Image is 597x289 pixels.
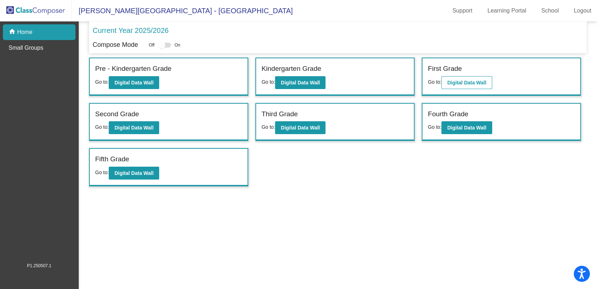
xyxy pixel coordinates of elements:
b: Digital Data Wall [281,80,320,85]
button: Digital Data Wall [275,76,326,89]
b: Digital Data Wall [114,125,153,131]
button: Digital Data Wall [441,76,492,89]
button: Digital Data Wall [441,121,492,134]
span: Go to: [261,124,275,130]
b: Digital Data Wall [114,80,153,85]
label: Fourth Grade [428,109,468,119]
label: First Grade [428,64,462,74]
span: On [175,42,180,48]
button: Digital Data Wall [109,76,159,89]
label: Kindergarten Grade [261,64,321,74]
span: [PERSON_NAME][GEOGRAPHIC_DATA] - [GEOGRAPHIC_DATA] [72,5,293,16]
span: Go to: [428,124,441,130]
span: Go to: [95,124,109,130]
span: Off [149,42,155,48]
button: Digital Data Wall [109,121,159,134]
p: Current Year 2025/2026 [93,25,168,36]
p: Compose Mode [93,40,138,50]
label: Fifth Grade [95,154,129,165]
a: Support [447,5,478,16]
b: Digital Data Wall [447,125,486,131]
label: Pre - Kindergarten Grade [95,64,171,74]
b: Digital Data Wall [114,170,153,176]
span: Go to: [95,170,109,175]
p: Small Groups [9,44,43,52]
span: Go to: [95,79,109,85]
button: Digital Data Wall [109,167,159,180]
b: Digital Data Wall [281,125,320,131]
a: Learning Portal [482,5,532,16]
span: Go to: [428,79,441,85]
p: Home [17,28,33,36]
mat-icon: home [9,28,17,36]
label: Second Grade [95,109,139,119]
a: School [535,5,564,16]
button: Digital Data Wall [275,121,326,134]
label: Third Grade [261,109,298,119]
span: Go to: [261,79,275,85]
b: Digital Data Wall [447,80,486,85]
a: Logout [568,5,597,16]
